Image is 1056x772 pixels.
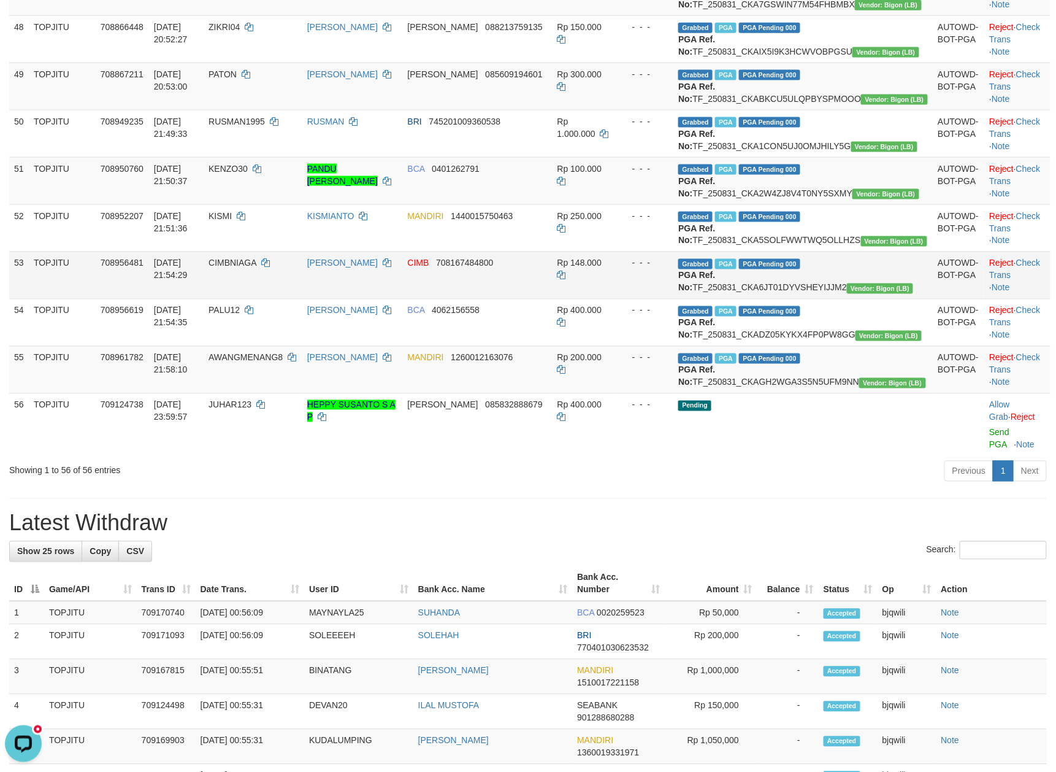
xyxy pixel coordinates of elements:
a: SUHANDA [418,608,460,618]
b: PGA Ref. No: [678,82,715,104]
span: PGA Pending [739,117,800,128]
span: JUHAR123 [209,400,251,410]
a: Note [992,94,1010,104]
span: CIMB [408,258,429,268]
span: PGA Pending [739,164,800,175]
span: Copy 770401030623532 to clipboard [577,643,649,653]
span: Vendor URL: https://dashboard.q2checkout.com/secure [847,284,913,294]
td: 3 [9,660,44,695]
td: Rp 1,050,000 [665,730,757,765]
span: Accepted [824,736,860,747]
a: Check Trans [989,22,1040,44]
td: TF_250831_CKABKCU5ULQPBYSPMOOO [673,63,933,110]
a: Note [992,283,1010,293]
a: SOLEHAH [418,631,459,641]
td: 51 [9,157,29,204]
td: bjqwili [878,625,936,660]
td: 48 [9,15,29,63]
span: PGA Pending [739,23,800,33]
td: 2 [9,625,44,660]
a: Allow Grab [989,400,1009,422]
td: - [757,730,819,765]
td: [DATE] 00:55:31 [196,730,304,765]
a: Check Trans [989,164,1040,186]
a: Reject [989,117,1014,126]
span: Rp 200.000 [557,353,602,363]
span: [DATE] 21:54:29 [154,258,188,280]
span: Copy [90,547,111,557]
span: Grabbed [678,259,713,269]
th: Game/API: activate to sort column ascending [44,566,137,601]
a: Note [992,141,1010,151]
td: AUTOWD-BOT-PGA [933,63,984,110]
span: Marked by bjqsamuel [715,353,737,364]
a: Note [941,631,960,641]
div: - - - [622,257,669,269]
span: CIMBNIAGA [209,258,256,268]
span: [DATE] 21:54:35 [154,306,188,328]
th: Trans ID: activate to sort column ascending [137,566,196,601]
td: - [757,695,819,730]
a: Check Trans [989,258,1040,280]
span: RUSMAN1995 [209,117,265,126]
b: PGA Ref. No: [678,318,715,340]
a: Copy [82,541,119,562]
a: RUSMAN [307,117,345,126]
span: Marked by bjqsamuel [715,212,737,222]
h1: Latest Withdraw [9,511,1047,536]
span: [DATE] 20:53:00 [154,69,188,91]
span: Accepted [824,631,860,642]
a: ILAL MUSTOFA [418,701,480,711]
td: · · [984,157,1050,204]
div: Showing 1 to 56 of 56 entries [9,460,431,477]
span: [DATE] 20:52:27 [154,22,188,44]
span: [PERSON_NAME] [408,69,478,79]
span: AWANGMENANG8 [209,353,283,363]
a: Previous [944,461,993,482]
span: Copy 1440015750463 to clipboard [451,211,513,221]
span: Vendor URL: https://dashboard.q2checkout.com/secure [861,236,927,247]
span: Grabbed [678,23,713,33]
span: Rp 148.000 [557,258,602,268]
a: Note [941,736,960,746]
span: Copy 1260012163076 to clipboard [451,353,513,363]
td: · · [984,110,1050,157]
a: Reject [989,211,1014,221]
span: Rp 400.000 [557,306,602,315]
span: Copy 708167484800 to clipboard [436,258,493,268]
span: Grabbed [678,306,713,317]
span: Marked by bjqsamuel [715,306,737,317]
td: TOPJITU [44,601,137,625]
span: Grabbed [678,164,713,175]
span: KISMI [209,211,232,221]
th: ID: activate to sort column descending [9,566,44,601]
td: 49 [9,63,29,110]
div: new message indicator [32,3,44,15]
td: TOPJITU [29,204,96,252]
a: Note [992,47,1010,56]
th: Status: activate to sort column ascending [819,566,878,601]
a: Show 25 rows [9,541,82,562]
span: MANDIRI [408,353,444,363]
td: bjqwili [878,730,936,765]
b: PGA Ref. No: [678,223,715,245]
a: Next [1013,461,1047,482]
td: TOPJITU [29,157,96,204]
span: SEABANK [577,701,618,711]
span: Grabbed [678,117,713,128]
td: · · [984,204,1050,252]
a: Send PGA [989,428,1009,450]
span: [DATE] 21:49:33 [154,117,188,139]
td: AUTOWD-BOT-PGA [933,346,984,393]
td: AUTOWD-BOT-PGA [933,252,984,299]
b: PGA Ref. No: [678,34,715,56]
span: 708952207 [101,211,143,221]
td: TOPJITU [44,625,137,660]
td: Rp 200,000 [665,625,757,660]
td: bjqwili [878,695,936,730]
b: PGA Ref. No: [678,176,715,198]
span: Vendor URL: https://dashboard.q2checkout.com/secure [855,331,922,341]
td: 50 [9,110,29,157]
td: AUTOWD-BOT-PGA [933,299,984,346]
a: [PERSON_NAME] [307,306,378,315]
